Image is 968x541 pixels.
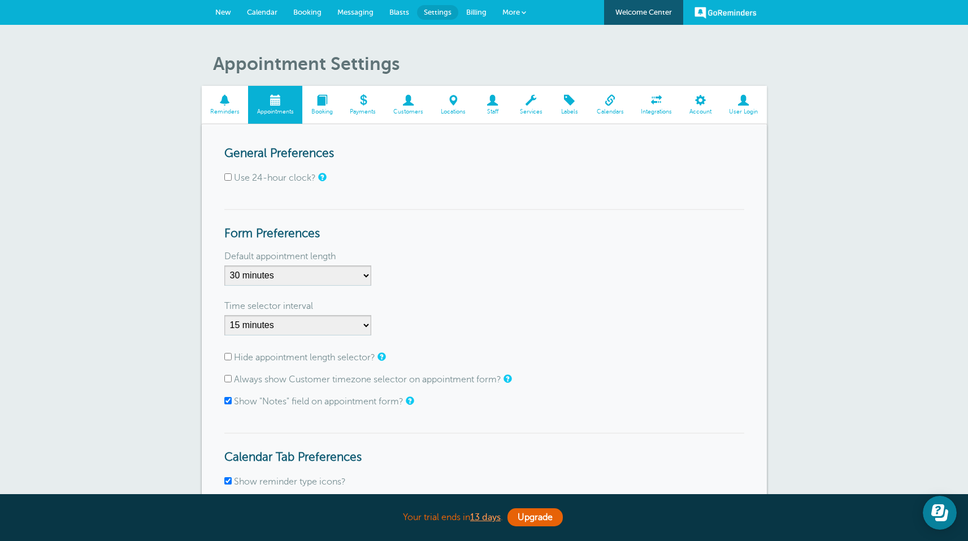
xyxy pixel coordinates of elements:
span: Account [687,108,715,115]
span: Calendars [593,108,627,115]
label: Time selector interval [224,297,313,315]
span: Calendar [247,8,277,16]
a: Customers [385,86,432,124]
h3: Calendar Tab Preferences [224,433,744,465]
label: Always show Customer timezone selector on appointment form? [234,374,501,385]
a: The customer timezone allows you to set a different local timezone for a customer, so their remin... [503,375,510,382]
span: User Login [726,108,761,115]
a: Calendars [588,86,632,124]
span: Locations [438,108,469,115]
span: Messaging [337,8,374,16]
a: User Login [720,86,767,124]
a: Integrations [632,86,681,124]
h3: General Preferences [224,147,744,161]
span: Blasts [389,8,409,16]
a: Upgrade [507,508,563,526]
span: Staff [480,108,505,115]
a: Locations [432,86,475,124]
span: Booking [293,8,322,16]
h3: Form Preferences [224,209,744,241]
a: Services [511,86,551,124]
span: Appointments [254,108,297,115]
span: Billing [466,8,487,16]
span: Settings [424,8,452,16]
a: Changes the appointment form time selector and the Calendar tab to a 24-hour clock. Your customer... [318,173,325,181]
a: Notes are for internal use only, and are not visible to your clients. [406,397,413,404]
label: Show "Notes" field on appointment form? [234,396,403,407]
a: Labels [551,86,588,124]
span: Payments [347,108,379,115]
h1: Appointment Settings [213,53,767,75]
span: More [502,8,520,16]
span: Booking [308,108,336,115]
label: Use 24-hour clock? [234,173,316,183]
div: Your trial ends in . [202,505,767,530]
a: Reminders [202,86,249,124]
a: Booking [302,86,341,124]
span: Reminders [207,108,243,115]
a: Staff [474,86,511,124]
span: New [215,8,231,16]
span: Integrations [638,108,675,115]
a: Settings [417,5,458,20]
a: If appointment length is not relevant to you, check this box to hide the length selector on the a... [377,353,384,360]
iframe: Resource center [923,496,957,530]
a: Payments [341,86,385,124]
span: Customers [390,108,427,115]
span: Services [516,108,545,115]
span: Labels [557,108,582,115]
a: Account [681,86,720,124]
label: Show reminder type icons? [234,477,346,487]
label: Default appointment length [224,247,336,265]
a: 13 days [470,512,501,522]
label: Hide appointment length selector? [234,352,375,363]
